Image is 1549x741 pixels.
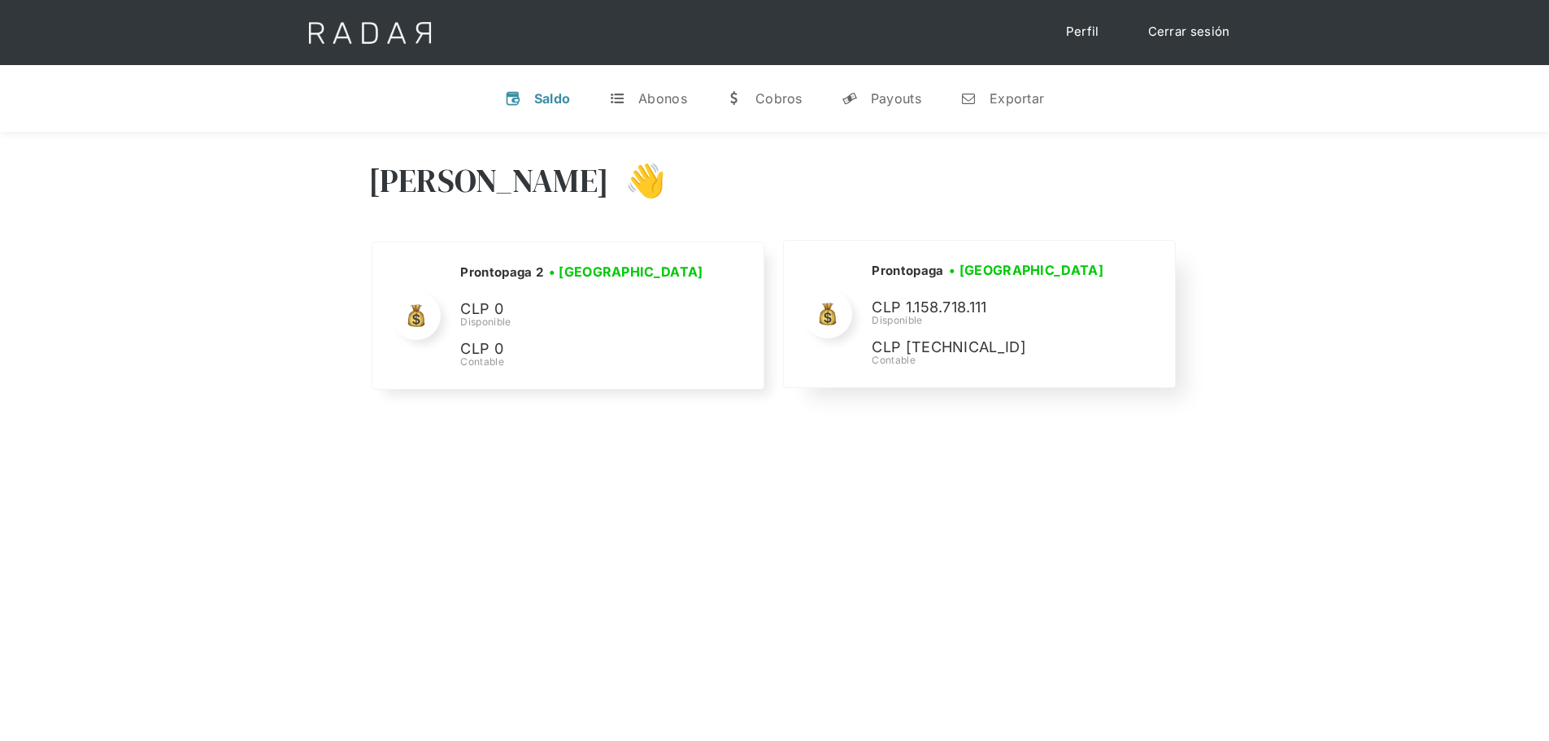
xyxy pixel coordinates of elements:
[755,90,803,107] div: Cobros
[872,336,1116,360] p: CLP [TECHNICAL_ID]
[871,90,921,107] div: Payouts
[872,263,943,279] h2: Prontopaga
[460,298,704,321] p: CLP 0
[842,90,858,107] div: y
[872,313,1116,328] div: Disponible
[726,90,742,107] div: w
[460,315,708,329] div: Disponible
[549,262,703,281] h3: • [GEOGRAPHIC_DATA]
[460,264,543,281] h2: Prontopaga 2
[638,90,687,107] div: Abonos
[505,90,521,107] div: v
[960,90,977,107] div: n
[872,296,1116,320] p: CLP 1.158.718.111
[368,160,610,201] h3: [PERSON_NAME]
[460,355,708,369] div: Contable
[872,353,1116,368] div: Contable
[1132,16,1247,48] a: Cerrar sesión
[534,90,571,107] div: Saldo
[1050,16,1116,48] a: Perfil
[609,90,625,107] div: t
[990,90,1044,107] div: Exportar
[460,338,704,361] p: CLP 0
[949,260,1103,280] h3: • [GEOGRAPHIC_DATA]
[609,160,666,201] h3: 👋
